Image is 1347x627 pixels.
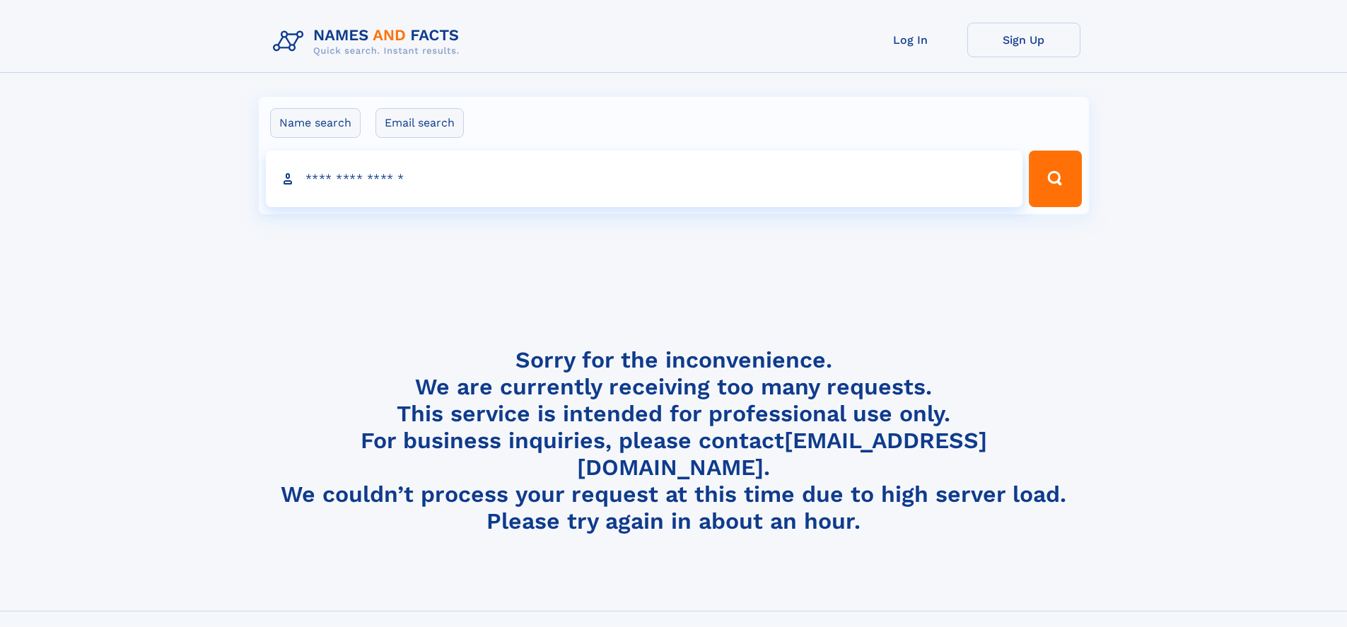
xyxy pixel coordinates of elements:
[267,346,1080,535] h4: Sorry for the inconvenience. We are currently receiving too many requests. This service is intend...
[577,427,987,481] a: [EMAIL_ADDRESS][DOMAIN_NAME]
[267,23,471,61] img: Logo Names and Facts
[967,23,1080,57] a: Sign Up
[266,151,1023,207] input: search input
[270,108,361,138] label: Name search
[375,108,464,138] label: Email search
[854,23,967,57] a: Log In
[1029,151,1081,207] button: Search Button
